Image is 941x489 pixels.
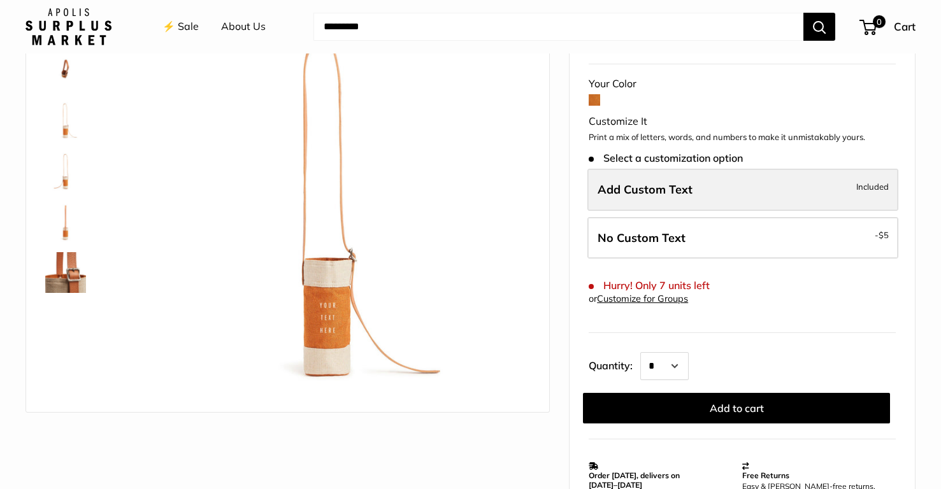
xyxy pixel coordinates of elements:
a: Crossbody Bottle Bag in Cognac [43,250,89,295]
a: Crossbody Bottle Bag in Cognac [43,46,89,92]
img: Crossbody Bottle Bag in Cognac [45,99,86,140]
span: Add Custom Text [598,182,693,197]
span: Hurry! Only 7 units left [589,280,709,292]
img: Apolis: Surplus Market [25,8,111,45]
div: Your Color [589,74,896,94]
a: Crossbody Bottle Bag in Cognac [43,97,89,143]
span: - [875,227,889,243]
span: Select a customization option [589,152,742,164]
span: $5 [879,230,889,240]
a: 0 Cart [861,17,916,37]
label: Leave Blank [587,217,898,259]
img: Crossbody Bottle Bag in Cognac [45,201,86,242]
button: Add to cart [583,393,890,423]
span: Included [856,179,889,194]
a: Customize for Groups [597,293,688,304]
button: Search [803,13,835,41]
img: Crossbody Bottle Bag in Cognac [45,150,86,191]
label: Quantity: [589,348,640,380]
img: Crossbody Bottle Bag in Cognac [45,48,86,89]
div: Customize It [589,112,896,131]
img: Crossbody Bottle Bag in Cognac [45,252,86,293]
strong: Free Returns [742,471,789,480]
span: 0 [873,15,886,28]
p: Print a mix of letters, words, and numbers to make it unmistakably yours. [589,131,896,144]
label: Add Custom Text [587,169,898,211]
a: Crossbody Bottle Bag in Cognac [43,199,89,244]
div: or [589,290,688,308]
a: Crossbody Bottle Bag in Cognac [43,148,89,194]
a: ⚡️ Sale [162,17,199,36]
span: Cart [894,20,916,33]
a: About Us [221,17,266,36]
input: Search... [313,13,803,41]
span: No Custom Text [598,230,686,245]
